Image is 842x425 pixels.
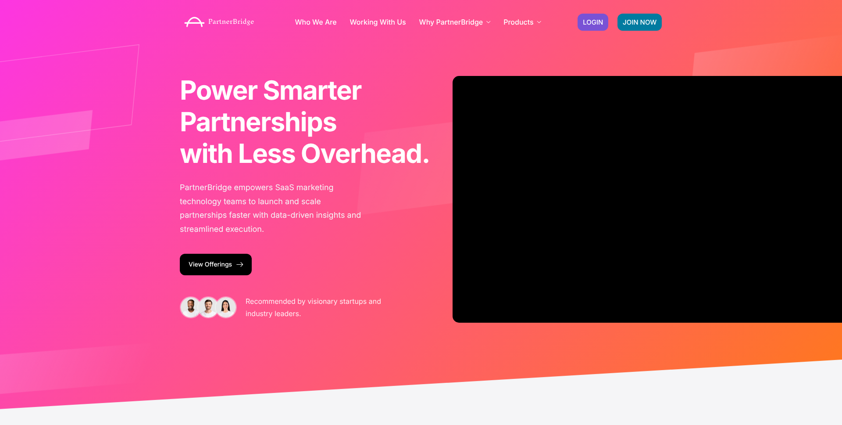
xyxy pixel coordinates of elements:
a: LOGIN [578,14,608,31]
span: JOIN NOW [623,19,656,25]
a: Working With Us [350,18,406,25]
a: Why PartnerBridge [419,18,491,25]
p: Recommended by visionary startups and industry leaders. [246,295,383,320]
p: PartnerBridge empowers SaaS marketing technology teams to launch and scale partnerships faster wi... [180,181,364,236]
a: Products [503,18,541,25]
span: View Offerings [189,262,232,268]
a: JOIN NOW [617,14,662,31]
span: LOGIN [583,19,603,25]
a: View Offerings [180,254,252,275]
a: Who We Are [295,18,336,25]
b: with Less Overhead. [180,138,430,169]
span: Power Smarter Partnerships [180,75,361,138]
